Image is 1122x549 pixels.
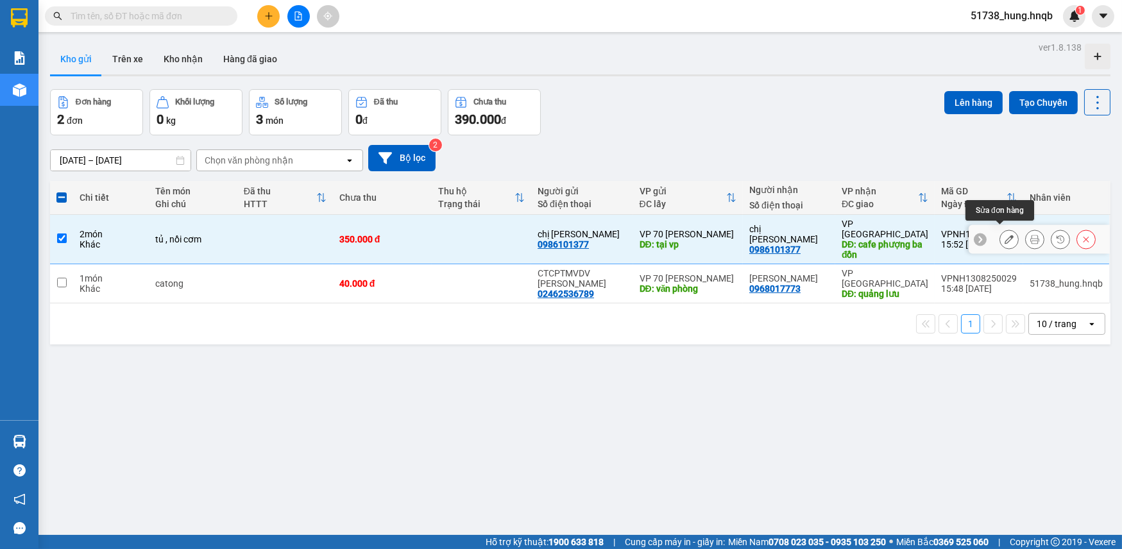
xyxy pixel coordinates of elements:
div: Ngày ĐH [941,199,1007,209]
div: Tên món [155,186,231,196]
span: | [998,535,1000,549]
div: Anh Lệ [749,273,829,283]
div: VP 70 [PERSON_NAME] [640,229,736,239]
div: Ghi chú [155,199,231,209]
button: Trên xe [102,44,153,74]
div: Tạo kho hàng mới [1085,44,1110,69]
span: plus [264,12,273,21]
span: Hỗ trợ kỹ thuật: [486,535,604,549]
span: Miền Nam [728,535,886,549]
span: 51738_hung.hnqb [960,8,1063,24]
span: VẬN TẢI HOÀNG NAM [31,23,150,37]
div: 0986101377 [749,244,801,255]
span: đơn [67,115,83,126]
div: Số điện thoại [749,200,829,210]
th: Toggle SortBy [237,181,333,215]
div: VP [GEOGRAPHIC_DATA] [842,268,928,289]
div: CTCPTMVDV Hoàng Minh Lâm [538,268,627,289]
img: icon-new-feature [1069,10,1080,22]
div: 1 món [80,273,142,283]
img: warehouse-icon [13,83,26,97]
button: Kho nhận [153,44,213,74]
button: Kho gửi [50,44,102,74]
div: VP 70 [PERSON_NAME] [640,273,736,283]
button: Số lượng3món [249,89,342,135]
div: DĐ: cafe phượng ba đồn [842,239,928,260]
div: catong [155,278,231,289]
button: Chưa thu390.000đ [448,89,541,135]
span: notification [13,493,26,505]
div: Sửa đơn hàng [999,230,1019,249]
strong: 0369 525 060 [933,537,989,547]
input: Select a date range. [51,150,191,171]
div: ĐC giao [842,199,918,209]
div: VP nhận [842,186,918,196]
span: 0 [355,112,362,127]
svg: open [344,155,355,165]
input: Tìm tên, số ĐT hoặc mã đơn [71,9,222,23]
img: logo-vxr [11,8,28,28]
span: Miền Bắc [896,535,989,549]
div: Số điện thoại [538,199,627,209]
strong: 1900 633 818 [548,537,604,547]
span: 3 [256,112,263,127]
div: Đã thu [374,97,398,106]
div: Khối lượng [175,97,214,106]
div: Đơn hàng [76,97,111,106]
button: plus [257,5,280,28]
button: Hàng đã giao [213,44,287,74]
div: 15:52 [DATE] [941,239,1017,249]
div: Nhân viên [1030,192,1103,203]
span: 2 [57,112,64,127]
span: caret-down [1098,10,1109,22]
button: Đơn hàng2đơn [50,89,143,135]
div: 10 / trang [1037,317,1076,330]
div: 0986101377 [538,239,589,249]
div: Khác [80,239,142,249]
span: ⚪️ [889,539,893,545]
span: file-add [294,12,303,21]
img: warehouse-icon [13,435,26,448]
div: Người nhận [749,185,829,195]
button: Đã thu0đ [348,89,441,135]
div: chị vân [749,224,829,244]
div: DĐ: văn phòng [640,283,736,294]
button: caret-down [1092,5,1114,28]
button: Bộ lọc [368,145,436,171]
div: 2 món [80,229,142,239]
span: VP 70 [PERSON_NAME] [6,71,83,95]
th: Toggle SortBy [835,181,935,215]
button: 1 [961,314,980,334]
div: 350.000 đ [339,234,426,244]
button: file-add [287,5,310,28]
div: 51738_hung.hnqb [1030,278,1103,289]
sup: 2 [429,139,442,151]
span: 0 [157,112,164,127]
div: Chưa thu [339,192,426,203]
button: Tạo Chuyến [1009,91,1078,114]
span: đ [501,115,506,126]
span: món [266,115,284,126]
div: Chọn văn phòng nhận [205,154,293,167]
div: ver 1.8.138 [1039,40,1082,55]
span: đ [362,115,368,126]
div: ĐC lấy [640,199,726,209]
div: Người gửi [538,186,627,196]
div: Khác [80,283,142,294]
sup: 1 [1076,6,1085,15]
div: VP gửi [640,186,726,196]
span: 1 [1078,6,1082,15]
div: DĐ: tại vp [640,239,736,249]
span: copyright [1051,537,1060,546]
strong: 0708 023 035 - 0935 103 250 [769,537,886,547]
span: aim [323,12,332,21]
button: aim [317,5,339,28]
div: VPNH1308250029 [941,273,1017,283]
button: Khối lượng0kg [149,89,242,135]
span: question-circle [13,464,26,477]
span: kg [166,115,176,126]
th: Toggle SortBy [633,181,743,215]
span: Cung cấp máy in - giấy in: [625,535,725,549]
div: 15:48 [DATE] [941,283,1017,294]
button: Lên hàng [944,91,1003,114]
